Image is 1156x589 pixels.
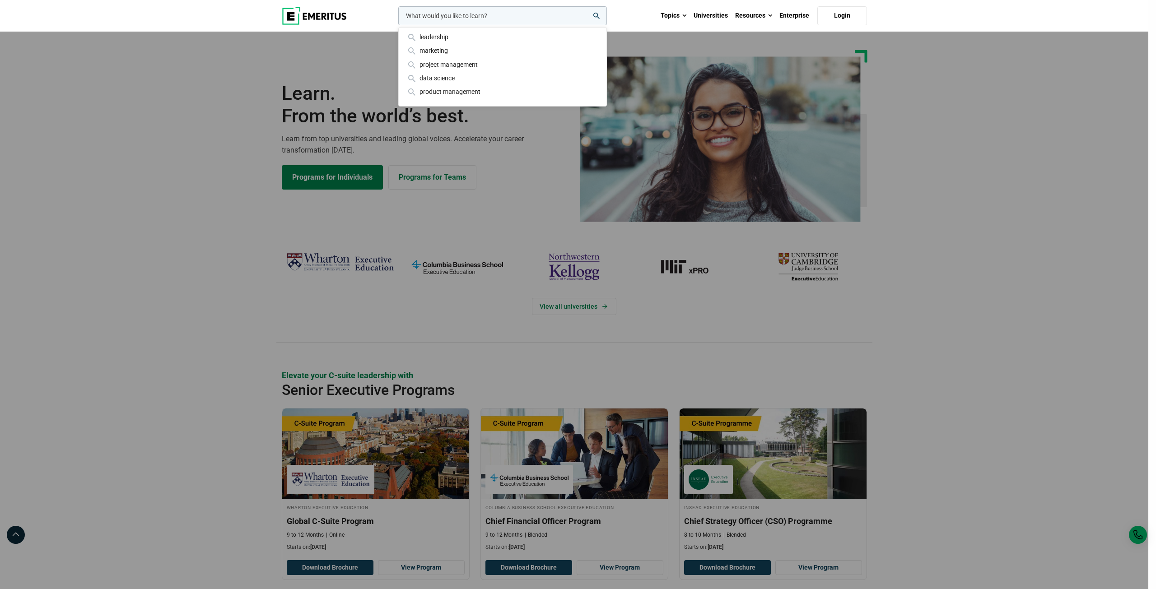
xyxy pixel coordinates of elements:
div: marketing [406,46,599,56]
div: data science [406,73,599,83]
input: woocommerce-product-search-field-0 [398,6,607,25]
div: project management [406,60,599,70]
div: leadership [406,32,599,42]
div: product management [406,87,599,97]
a: Login [817,6,867,25]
